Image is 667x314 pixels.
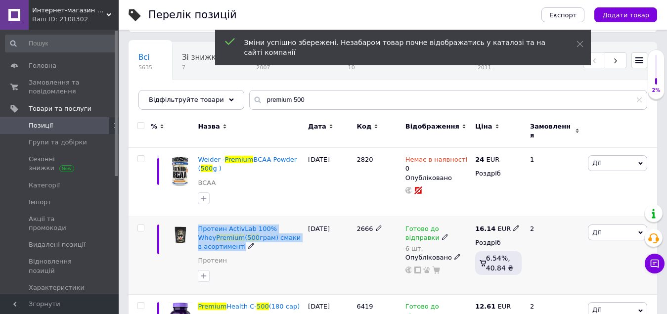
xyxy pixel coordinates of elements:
div: [DATE] [306,148,354,217]
span: Позиції [29,121,53,130]
img: Weider - Premium BCAA Powder (500g ) [168,155,193,187]
a: Протеин ActivLab 100% WheyPremium(500грам) смаки в асортименті [198,225,301,250]
span: Видалені позиції [29,240,86,249]
div: Опубліковано [405,174,471,182]
div: Опубліковано [405,253,471,262]
span: Weider - [198,156,224,163]
span: Premium [225,156,254,163]
span: Premium [198,303,226,310]
div: Опубликованные, С заниженной ценой [129,80,263,118]
img: Протеин ActivLab 100% Whey Premium (500 грам) смаки в асортименті [168,224,193,245]
a: Протеин [198,256,227,265]
span: Замовлення та повідомлення [29,78,91,96]
span: Відображення [405,122,459,131]
span: Зі знижкою [182,53,226,62]
span: Интернет-магазин «SPORT MANIA» [32,6,106,15]
span: 500 [257,303,269,310]
span: 500 [247,234,260,241]
div: Ваш ID: 2108302 [32,15,119,24]
div: Роздріб [475,238,522,247]
span: Всі [138,53,150,62]
div: EUR [475,302,511,311]
div: EUR [475,155,499,164]
span: 2820 [356,156,373,163]
span: Головна [29,61,56,70]
a: BCAA [198,179,216,187]
span: Опубликованные, С зани... [138,90,243,99]
span: ( [245,234,247,241]
div: 2% [648,87,664,94]
b: 24 [475,156,484,163]
span: Дата [308,122,326,131]
a: PremiumHealth C-500(180 cap) [198,303,300,310]
span: Імпорт [29,198,51,207]
span: Відфільтруйте товари [149,96,224,103]
span: Групи та добірки [29,138,87,147]
div: 1 [524,148,585,217]
span: Товари та послуги [29,104,91,113]
span: 7 [182,64,226,71]
span: Готово до відправки [405,225,440,244]
span: Акції та промокоди [29,215,91,232]
span: (180 cap) [269,303,300,310]
span: Дії [592,306,601,314]
span: 6419 [356,303,373,310]
span: Назва [198,122,220,131]
div: [DATE] [306,217,354,295]
span: Код [356,122,371,131]
span: Сезонні знижки [29,155,91,173]
span: Premium [216,234,245,241]
span: Відновлення позицій [29,257,91,275]
span: 2666 [356,225,373,232]
span: % [151,122,157,131]
div: 0 [405,155,467,173]
button: Експорт [541,7,585,22]
span: 500 [201,165,213,172]
div: 6 шт. [405,245,471,252]
span: Характеристики [29,283,85,292]
input: Пошук [5,35,117,52]
div: Роздріб [475,169,522,178]
input: Пошук по назві позиції, артикулу і пошуковим запитам [249,90,647,110]
a: Weider -PremiumBCAA Powder (500g ) [198,156,297,172]
span: Health C- [226,303,257,310]
span: 6.54%, 40.84 ₴ [486,254,513,272]
span: 5635 [138,64,152,71]
span: Експорт [549,11,577,19]
span: g ) [213,165,221,172]
div: EUR [475,224,520,233]
div: Перелік позицій [148,10,237,20]
div: 2 [524,217,585,295]
span: Протеин ActivLab 100% Whey [198,225,277,241]
span: Дії [592,159,601,167]
button: Додати товар [594,7,657,22]
b: 16.14 [475,225,495,232]
button: Чат з покупцем [645,254,665,273]
span: Замовлення [530,122,573,140]
span: Категорії [29,181,60,190]
b: 12.61 [475,303,495,310]
div: Зміни успішно збережені. Незабаром товар почне відображатись у каталозі та на сайті компанії [244,38,552,57]
span: Немає в наявності [405,156,467,166]
span: Додати товар [602,11,649,19]
span: Ціна [475,122,492,131]
span: Дії [592,228,601,236]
